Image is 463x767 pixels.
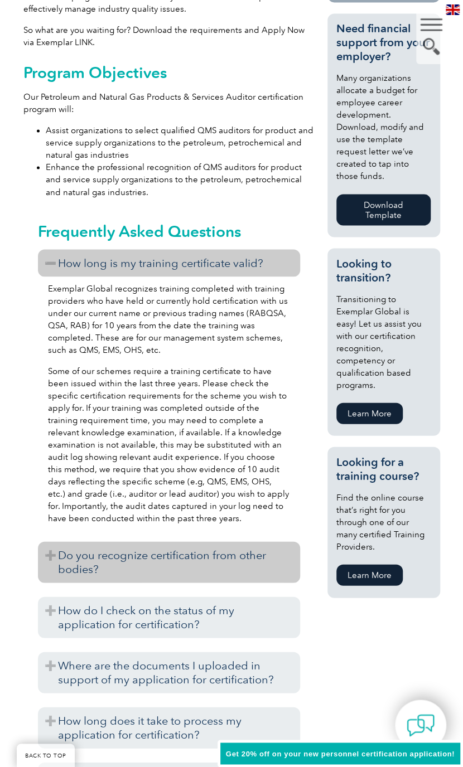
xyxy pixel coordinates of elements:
h3: How do I check on the status of my application for certification? [38,596,301,638]
p: Find the online course that’s right for you through one of our many certified Training Providers. [336,491,431,552]
h3: Looking to transition? [336,256,431,284]
h2: Program Objectives [23,64,315,81]
li: Assist organizations to select qualified QMS auditors for product and service supply organization... [46,124,315,161]
a: BACK TO TOP [17,744,75,767]
h3: How long is my training certificate valid? [38,249,301,276]
h3: How long does it take to process my application for certification? [38,707,301,748]
p: Some of our schemes require a training certificate to have been issued within the last three year... [48,365,291,524]
h3: Where are the documents I uploaded in support of my application for certification? [38,652,301,693]
p: Exemplar Global recognizes training completed with training providers who have held or currently ... [48,282,291,356]
img: contact-chat.png [407,711,435,739]
a: Learn More [336,402,403,424]
p: Many organizations allocate a budget for employee career development. Download, modify and use th... [336,72,431,182]
h2: Frequently Asked Questions [38,222,301,240]
img: en [446,4,460,15]
li: Enhance the professional recognition of QMS auditors for product and service supply organizations... [46,161,315,198]
span: Get 20% off on your new personnel certification application! [226,749,455,758]
p: Our Petroleum and Natural Gas Products & Services Auditor certification program will: [23,91,315,115]
h3: Do you recognize certification from other bodies? [38,541,301,582]
p: Transitioning to Exemplar Global is easy! Let us assist you with our certification recognition, c... [336,293,431,391]
a: Learn More [336,564,403,585]
h3: Looking for a training course? [336,455,431,483]
p: So what are you waiting for? Download the requirements and Apply Now via Exemplar LINK. [23,24,315,48]
h3: Need financial support from your employer? [336,22,431,64]
a: Download Template [336,194,431,225]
